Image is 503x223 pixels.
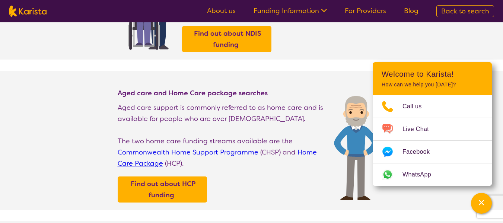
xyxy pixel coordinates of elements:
[118,148,258,157] a: Commonwealth Home Support Programme
[373,163,492,186] a: Web link opens in a new tab.
[194,29,261,49] b: Find out about NDIS funding
[184,28,270,50] a: Find out about NDIS funding
[404,6,418,15] a: Blog
[382,82,483,88] p: How can we help you [DATE]?
[441,7,489,16] span: Back to search
[118,136,327,169] p: The two home care funding streams available are the (CHSP) and (HCP).
[120,178,205,201] a: Find out about HCP funding
[207,6,236,15] a: About us
[373,95,492,186] ul: Choose channel
[373,62,492,186] div: Channel Menu
[345,6,386,15] a: For Providers
[402,169,440,180] span: WhatsApp
[9,6,47,17] img: Karista logo
[471,193,492,214] button: Channel Menu
[131,179,195,200] b: Find out about HCP funding
[334,96,378,200] img: Find Age care and home care package services and providers
[402,124,438,135] span: Live Chat
[118,102,327,124] p: Aged care support is commonly referred to as home care and is available for people who are over [...
[118,89,327,98] h4: Aged care and Home Care package searches
[402,101,431,112] span: Call us
[436,5,494,17] a: Back to search
[254,6,327,15] a: Funding Information
[402,146,439,157] span: Facebook
[382,70,483,79] h2: Welcome to Karista!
